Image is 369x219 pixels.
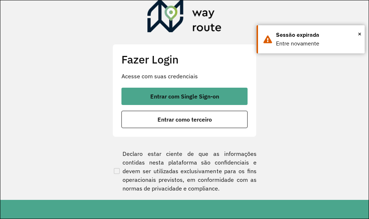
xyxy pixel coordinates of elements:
[121,72,248,80] p: Acesse com suas credenciais
[121,111,248,128] button: button
[276,39,359,48] div: Entre novamente
[358,29,361,39] button: Close
[157,117,212,122] span: Entrar como terceiro
[121,53,248,66] h2: Fazer Login
[358,29,361,39] span: ×
[121,88,248,105] button: button
[112,149,257,193] label: Declaro estar ciente de que as informações contidas nesta plataforma são confidenciais e devem se...
[147,0,222,35] img: Roteirizador AmbevTech
[150,93,219,99] span: Entrar com Single Sign-on
[276,31,359,39] div: Sessão expirada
